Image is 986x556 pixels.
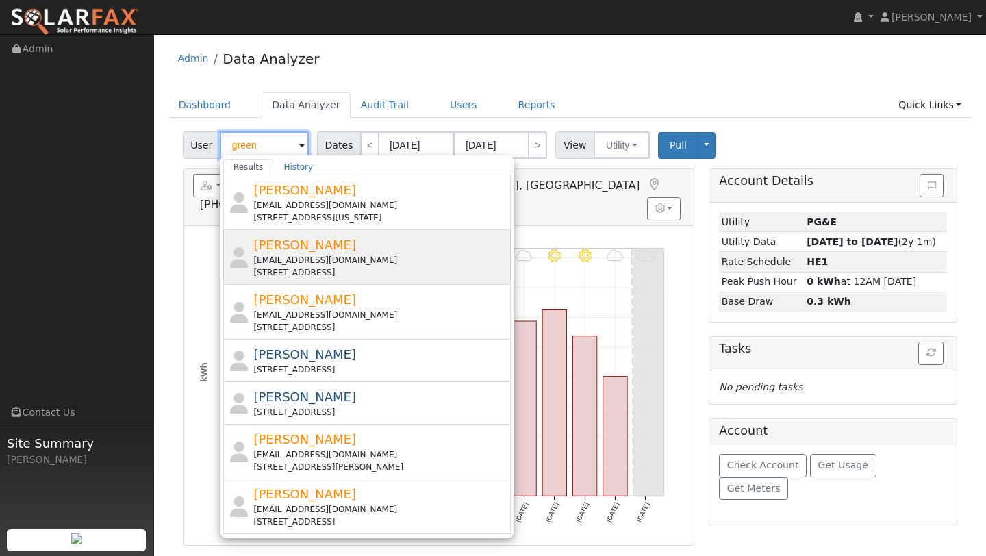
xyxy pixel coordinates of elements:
text: [DATE] [635,501,651,523]
span: User [183,131,220,159]
div: [STREET_ADDRESS][PERSON_NAME] [253,461,507,473]
rect: onclick="" [603,377,627,496]
span: Get Usage [818,459,868,470]
i: 9/18 - MostlyCloudy [607,249,623,262]
div: [PERSON_NAME] [7,453,147,467]
td: at 12AM [DATE] [805,272,948,292]
span: [GEOGRAPHIC_DATA], [GEOGRAPHIC_DATA] [405,179,640,192]
div: [EMAIL_ADDRESS][DOMAIN_NAME] [253,448,507,461]
text: [DATE] [514,501,530,523]
rect: onclick="" [512,321,536,496]
input: Select a User [220,131,309,159]
a: History [273,159,323,175]
i: 9/17 - Clear [579,249,592,262]
span: View [555,131,594,159]
text: kWh [199,362,208,382]
a: > [528,131,547,159]
a: Data Analyzer [223,51,319,67]
td: Base Draw [719,292,804,312]
span: Check Account [727,459,799,470]
span: [PERSON_NAME] [253,183,356,197]
h5: Tasks [719,342,947,356]
text: [DATE] [605,501,621,523]
i: No pending tasks [719,381,802,392]
text: [DATE] [574,501,590,523]
a: Map [646,178,661,192]
td: Utility Data [719,232,804,252]
button: Get Usage [810,454,876,477]
div: [EMAIL_ADDRESS][DOMAIN_NAME] [253,199,507,212]
div: [EMAIL_ADDRESS][DOMAIN_NAME] [253,254,507,266]
img: retrieve [71,533,82,544]
strong: ID: 17280659, authorized: 09/13/25 [807,216,837,227]
span: [PERSON_NAME] [253,390,356,404]
strong: 0 kWh [807,276,841,287]
a: Results [223,159,274,175]
span: Dates [317,131,361,159]
button: Check Account [719,454,807,477]
td: Peak Push Hour [719,272,804,292]
div: [STREET_ADDRESS] [253,406,507,418]
button: Refresh [918,342,944,365]
span: [PERSON_NAME] [253,292,356,307]
button: Issue History [920,174,944,197]
a: Users [440,92,488,118]
a: Reports [508,92,566,118]
span: [PERSON_NAME] [253,487,356,501]
span: [PERSON_NAME] [892,12,972,23]
a: Quick Links [888,92,972,118]
text: [DATE] [544,501,560,523]
td: Utility [719,212,804,232]
a: Audit Trail [351,92,419,118]
rect: onclick="" [573,336,597,496]
span: [PERSON_NAME] [253,347,356,362]
strong: [DATE] to [DATE] [807,236,898,247]
a: Dashboard [168,92,242,118]
i: 9/15 - Cloudy [516,249,532,262]
span: [PERSON_NAME] [253,432,356,446]
div: [STREET_ADDRESS][US_STATE] [253,212,507,224]
button: Get Meters [719,477,788,501]
div: [STREET_ADDRESS] [253,266,507,279]
span: [PERSON_NAME] [253,238,356,252]
div: [STREET_ADDRESS] [253,321,507,333]
h5: Account [719,424,768,438]
img: SolarFax [10,8,139,36]
span: Pull [670,140,687,151]
span: [PHONE_NUMBER] [200,198,299,211]
span: (2y 1m) [807,236,936,247]
a: < [360,131,379,159]
button: Utility [594,131,650,159]
td: Rate Schedule [719,252,804,272]
a: Admin [178,53,209,64]
h5: Account Details [719,174,947,188]
div: [STREET_ADDRESS] [253,516,507,528]
span: Get Meters [727,483,781,494]
strong: T [807,256,828,267]
a: Data Analyzer [262,92,351,118]
button: Pull [658,132,698,159]
i: 9/16 - Clear [548,249,561,262]
div: [EMAIL_ADDRESS][DOMAIN_NAME] [253,503,507,516]
rect: onclick="" [542,309,566,496]
div: [EMAIL_ADDRESS][DOMAIN_NAME] [253,309,507,321]
div: [STREET_ADDRESS] [253,364,507,376]
strong: 0.3 kWh [807,296,851,307]
span: Site Summary [7,434,147,453]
